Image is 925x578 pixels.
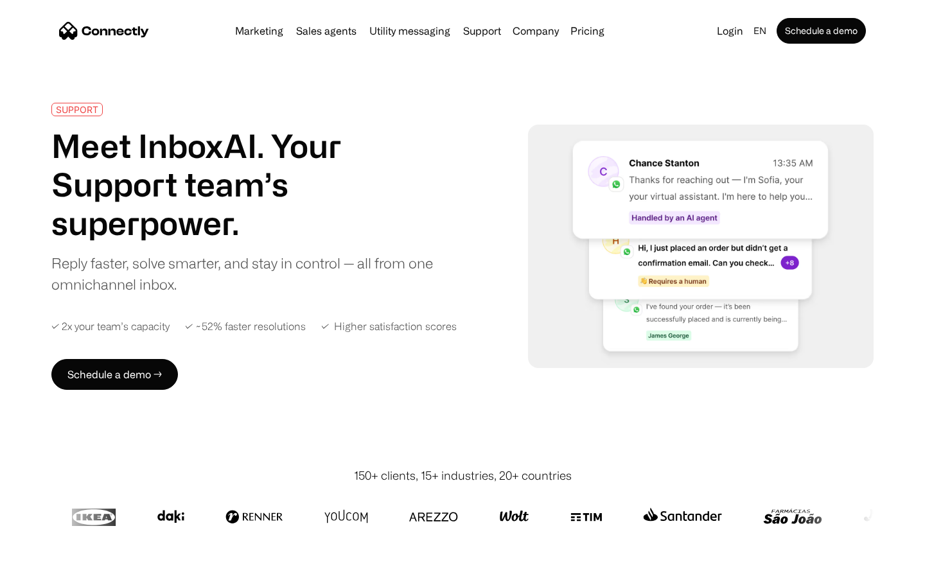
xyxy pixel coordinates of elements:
[321,320,457,333] div: ✓ Higher satisfaction scores
[565,26,610,36] a: Pricing
[753,22,766,40] div: en
[777,18,866,44] a: Schedule a demo
[51,359,178,390] a: Schedule a demo →
[513,22,559,40] div: Company
[13,554,77,574] aside: Language selected: English
[51,252,442,295] div: Reply faster, solve smarter, and stay in control — all from one omnichannel inbox.
[56,105,98,114] div: SUPPORT
[51,320,170,333] div: ✓ 2x your team’s capacity
[364,26,455,36] a: Utility messaging
[26,556,77,574] ul: Language list
[458,26,506,36] a: Support
[51,127,442,242] h1: Meet InboxAI. Your Support team’s superpower.
[291,26,362,36] a: Sales agents
[185,320,306,333] div: ✓ ~52% faster resolutions
[354,467,572,484] div: 150+ clients, 15+ industries, 20+ countries
[230,26,288,36] a: Marketing
[712,22,748,40] a: Login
